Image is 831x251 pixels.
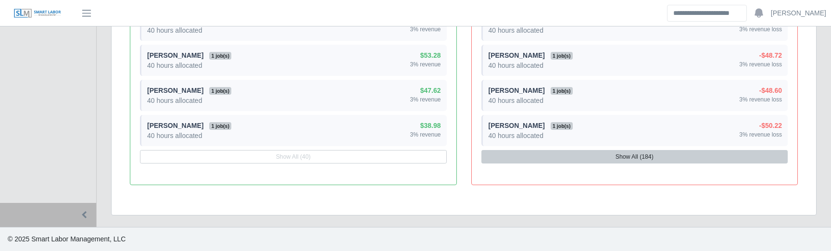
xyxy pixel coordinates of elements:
div: $47.62 [410,86,441,96]
a: [PERSON_NAME] [771,8,826,18]
div: -$48.72 [739,50,782,61]
div: 40 hours allocated [147,61,231,70]
div: 3% revenue loss [739,131,782,138]
div: 40 hours allocated [147,96,231,105]
strong: [PERSON_NAME] [489,51,545,59]
div: 3% revenue [410,61,441,68]
div: 40 hours allocated [489,61,573,70]
div: $38.98 [410,121,441,131]
span: 1 job(s) [209,52,231,60]
span: 1 job(s) [551,87,573,95]
div: -$48.60 [739,86,782,96]
div: 40 hours allocated [489,131,573,140]
div: -$50.22 [739,121,782,131]
div: 3% revenue loss [739,61,782,68]
input: Search [667,5,747,22]
button: Show All (40) [140,150,447,163]
div: 40 hours allocated [489,25,573,35]
strong: [PERSON_NAME] [147,51,203,59]
div: 40 hours allocated [489,96,573,105]
div: 3% revenue [410,131,441,138]
div: 3% revenue loss [739,25,782,33]
div: 3% revenue [410,25,441,33]
strong: [PERSON_NAME] [489,122,545,129]
div: 3% revenue [410,96,441,103]
span: 1 job(s) [209,87,231,95]
span: 1 job(s) [551,122,573,130]
span: © 2025 Smart Labor Management, LLC [8,235,126,243]
div: $53.28 [410,50,441,61]
button: Show All (184) [481,150,788,163]
div: 3% revenue loss [739,96,782,103]
span: 1 job(s) [209,122,231,130]
strong: [PERSON_NAME] [489,87,545,94]
img: SLM Logo [13,8,62,19]
div: 40 hours allocated [147,131,231,140]
strong: [PERSON_NAME] [147,122,203,129]
div: 40 hours allocated [147,25,231,35]
span: 1 job(s) [551,52,573,60]
strong: [PERSON_NAME] [147,87,203,94]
